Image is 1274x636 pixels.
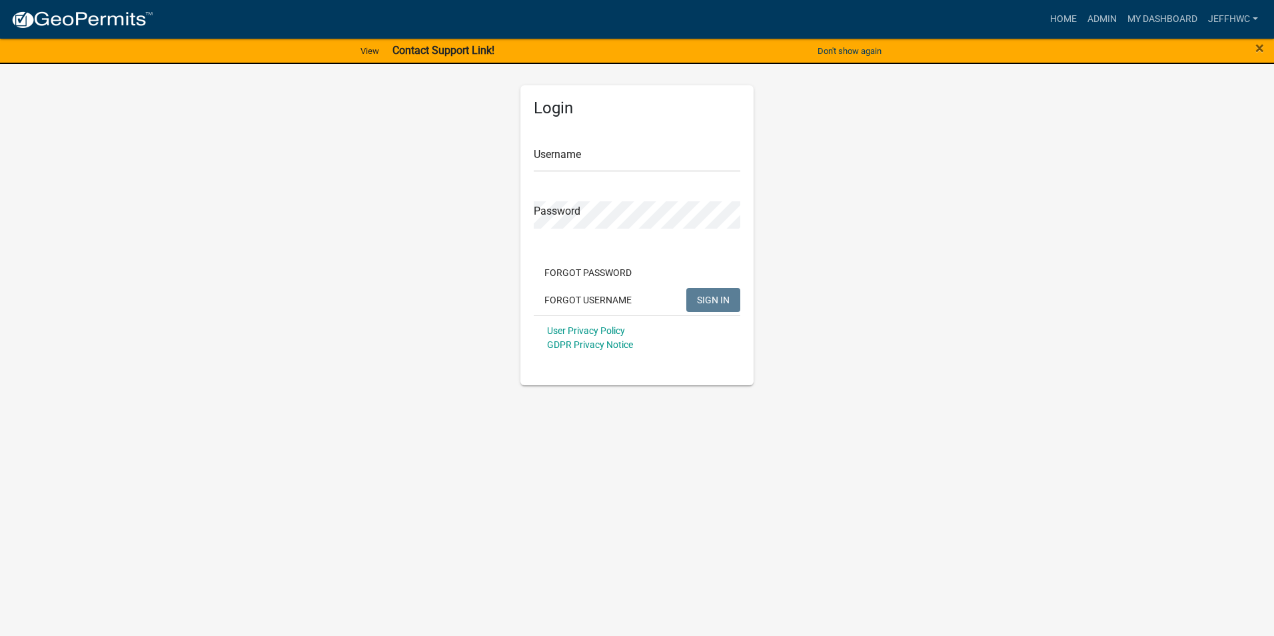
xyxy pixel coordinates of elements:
[534,99,740,118] h5: Login
[1255,39,1264,57] span: ×
[534,288,642,312] button: Forgot Username
[355,40,384,62] a: View
[547,339,633,350] a: GDPR Privacy Notice
[697,294,730,305] span: SIGN IN
[392,44,494,57] strong: Contact Support Link!
[1255,40,1264,56] button: Close
[812,40,887,62] button: Don't show again
[1082,7,1122,32] a: Admin
[1203,7,1263,32] a: JeffHWC
[686,288,740,312] button: SIGN IN
[547,325,625,336] a: User Privacy Policy
[1045,7,1082,32] a: Home
[534,261,642,285] button: Forgot Password
[1122,7,1203,32] a: My Dashboard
